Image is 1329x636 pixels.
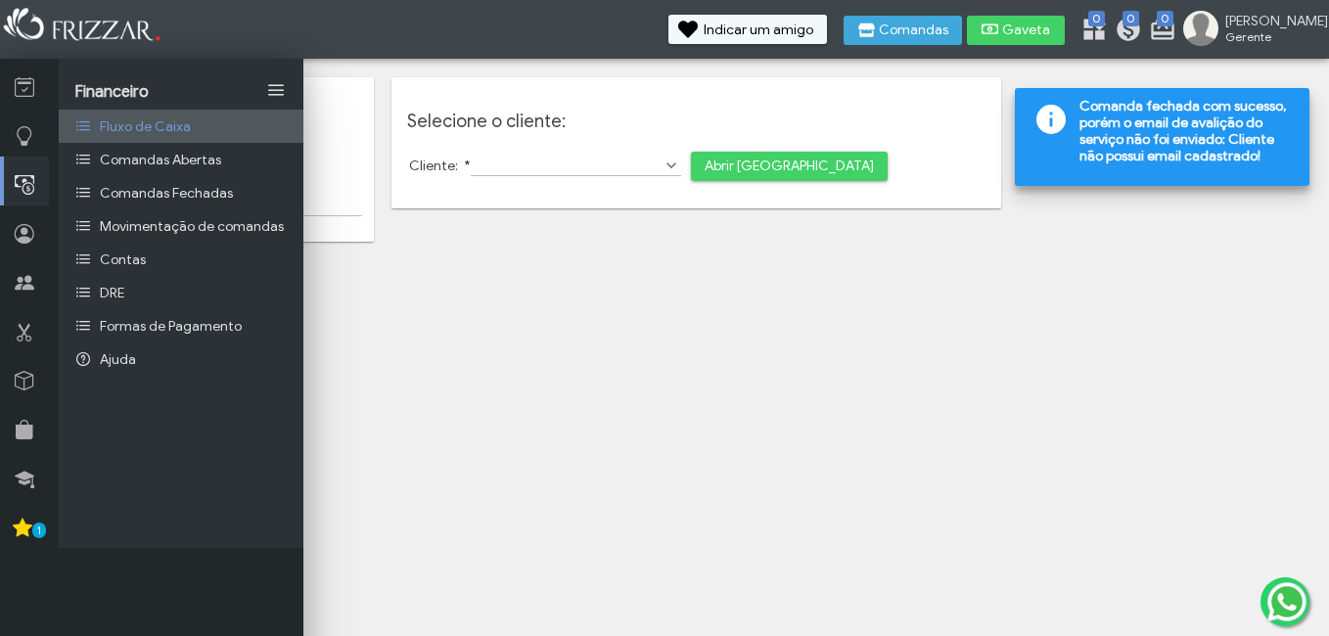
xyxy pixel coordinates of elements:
[879,23,948,37] span: Comandas
[59,110,303,143] a: Fluxo de Caixa
[844,16,962,45] button: Comandas
[100,152,221,168] span: Comandas Abertas
[1225,29,1313,44] span: Gerente
[100,318,242,335] span: Formas de Pagamento
[1149,16,1169,47] a: 0
[59,143,303,176] a: Comandas Abertas
[59,243,303,276] a: Contas
[1088,11,1105,26] span: 0
[1079,98,1295,171] span: Comanda fechada com sucesso, porém o email de avalição do serviço não foi enviado: Cliente não po...
[32,522,46,538] span: 1
[1002,23,1051,37] span: Gaveta
[704,23,813,37] span: Indicar um amigo
[662,156,681,175] button: Show Options
[705,152,874,181] span: Abrir [GEOGRAPHIC_DATA]
[407,111,985,132] h3: Selecione o cliente:
[691,152,888,181] button: Abrir [GEOGRAPHIC_DATA]
[59,176,303,209] a: Comandas Fechadas
[59,209,303,243] a: Movimentação de comandas
[100,251,146,268] span: Contas
[74,82,149,102] span: Financeiro
[668,15,827,44] button: Indicar um amigo
[100,185,233,202] span: Comandas Fechadas
[100,351,136,368] span: Ajuda
[967,16,1065,45] button: Gaveta
[1080,16,1100,47] a: 0
[100,218,284,235] span: Movimentação de comandas
[1157,11,1173,26] span: 0
[409,158,471,174] label: Cliente:
[1225,13,1313,29] span: [PERSON_NAME]
[59,309,303,342] a: Formas de Pagamento
[59,342,303,376] a: Ajuda
[1115,16,1134,47] a: 0
[1123,11,1139,26] span: 0
[1263,578,1310,625] img: whatsapp.png
[100,118,191,135] span: Fluxo de Caixa
[1183,11,1319,50] a: [PERSON_NAME] Gerente
[59,276,303,309] a: DRE
[100,285,124,301] span: DRE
